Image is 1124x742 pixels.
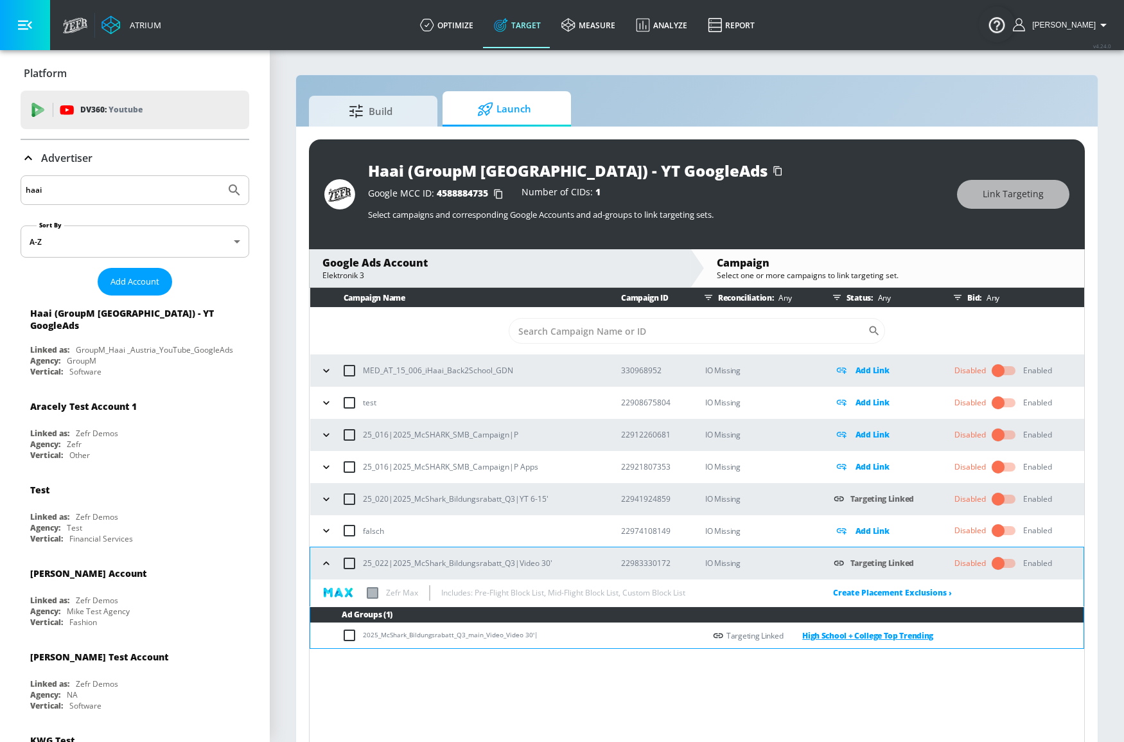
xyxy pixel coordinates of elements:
p: 25_016|2025_McSHARK_SMB_Campaign|P Apps [363,460,538,473]
div: Google MCC ID: [368,188,509,200]
div: NA [67,689,78,700]
div: Agency: [30,439,60,450]
a: Targeting Linked [850,558,914,569]
div: Vertical: [30,366,63,377]
div: Enabled [1023,558,1052,569]
p: MED_AT_15_006_iHaai_Back2School_GDN [363,364,513,377]
th: Campaign Name [310,288,601,308]
div: Enabled [1023,493,1052,505]
div: Linked as: [30,344,69,355]
p: IO Missing [705,395,813,410]
div: Search CID Name or Number [509,318,886,344]
a: Atrium [101,15,161,35]
div: Aracely Test Account 1 [30,400,137,412]
p: Add Link [856,427,890,442]
th: Ad Groups (1) [310,607,1084,623]
p: Includes: Pre-Flight Block List, Mid-Flight Block List, Custom Block List [441,586,685,599]
div: Enabled [1023,525,1052,536]
div: Elektronik 3 [322,270,677,281]
div: Targeting Linked [726,628,933,643]
div: Campaign [717,256,1071,270]
span: 1 [595,186,601,198]
a: Targeting Linked [850,493,914,504]
div: Mike Test Agency [67,606,130,617]
div: Zefr Demos [76,678,118,689]
div: [PERSON_NAME] Account [30,567,146,579]
p: 22908675804 [621,396,685,409]
a: Analyze [626,2,698,48]
div: GroupM [67,355,96,366]
p: Advertiser [41,151,92,165]
button: Submit Search [220,176,249,204]
div: A-Z [21,225,249,258]
p: Zefr Max [386,586,418,599]
p: 22941924859 [621,492,685,506]
p: 25_022|2025_McShark_Bildungsrabatt_Q3|Video 30' [363,556,552,570]
span: Add Account [110,274,159,289]
p: falsch [363,524,384,538]
span: 4588884735 [437,187,488,199]
div: Enabled [1023,461,1052,473]
span: Launch [455,94,553,125]
a: Create Placement Exclusions › [833,587,952,598]
p: IO Missing [705,524,813,538]
p: IO Missing [705,556,813,570]
div: Bid: [948,288,1077,307]
div: [PERSON_NAME] Test AccountLinked as:Zefr DemosAgency:NAVertical:Software [21,641,249,714]
div: Atrium [125,19,161,31]
div: [PERSON_NAME] AccountLinked as:Zefr DemosAgency:Mike Test AgencyVertical:Fashion [21,558,249,631]
div: Number of CIDs: [522,188,601,200]
div: Enabled [1023,397,1052,409]
p: test [363,396,376,409]
div: Linked as: [30,678,69,689]
div: Linked as: [30,595,69,606]
div: DV360: Youtube [21,91,249,129]
div: Add Link [834,363,935,378]
p: Any [773,291,791,305]
div: Haai (GroupM [GEOGRAPHIC_DATA]) - YT GoogleAdsLinked as:GroupM_Haai _Austria_YouTube_GoogleAdsAge... [21,301,249,380]
div: Test [30,484,49,496]
div: Disabled [954,429,986,441]
p: 330968952 [621,364,685,377]
p: Select campaigns and corresponding Google Accounts and ad-groups to link targeting sets. [368,209,944,220]
div: Other [69,450,90,461]
a: Target [484,2,551,48]
div: Disabled [954,558,986,569]
div: TestLinked as:Zefr DemosAgency:TestVertical:Financial Services [21,474,249,547]
p: 22983330172 [621,556,685,570]
p: 25_020|2025_McShark_Bildungsrabatt_Q3|YT 6-15' [363,492,549,506]
div: Aracely Test Account 1Linked as:Zefr DemosAgency:ZefrVertical:Other [21,391,249,464]
div: Vertical: [30,617,63,628]
div: Disabled [954,461,986,473]
p: Any [873,291,891,305]
div: Linked as: [30,428,69,439]
div: Select one or more campaigns to link targeting set. [717,270,1071,281]
div: Linked as: [30,511,69,522]
span: Build [322,96,419,127]
p: 22974108149 [621,524,685,538]
p: Add Link [856,459,890,474]
div: Zefr Demos [76,595,118,606]
div: Add Link [834,395,935,410]
p: IO Missing [705,363,813,378]
div: Agency: [30,355,60,366]
span: v 4.24.0 [1093,42,1111,49]
input: Search by name [26,182,220,199]
p: Add Link [856,363,890,378]
div: Test [67,522,82,533]
p: IO Missing [705,491,813,506]
div: Google Ads Account [322,256,677,270]
div: Add Link [834,427,935,442]
div: Vertical: [30,533,63,544]
p: 25_016|2025_McSHARK_SMB_Campaign|P [363,428,518,441]
a: Report [698,2,765,48]
p: Add Link [856,524,890,538]
p: Platform [24,66,67,80]
label: Sort By [37,221,64,229]
div: Advertiser [21,140,249,176]
a: measure [551,2,626,48]
div: Zefr [67,439,82,450]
